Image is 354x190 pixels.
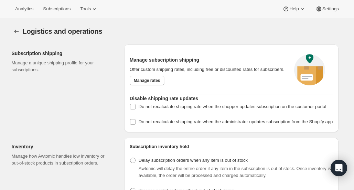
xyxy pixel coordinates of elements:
button: Analytics [11,4,37,14]
button: Tools [76,4,102,14]
p: Offer custom shipping rates, including free or discounted rates for subscribers. [130,66,286,73]
a: Manage rates [130,76,164,85]
h2: Subscription shipping [12,50,113,57]
h2: Disable shipping rate updates [130,95,333,102]
button: Settings [311,4,343,14]
h2: Manage subscription shipping [130,56,286,63]
span: Logistics and operations [23,28,103,35]
span: Help [289,6,299,12]
p: Manage how Awtomic handles low inventory or out-of-stock products in subscription orders. [12,153,113,167]
span: Delay subscription orders when any item is out of stock [139,158,248,163]
div: Open Intercom Messenger [331,160,347,176]
span: Awtomic will delay the entire order if any item in the subscription is out of stock. Once invento... [139,166,331,178]
button: Help [278,4,310,14]
p: Manage a unique shipping profile for your subscriptions. [12,60,113,73]
span: Analytics [15,6,33,12]
span: Subscriptions [43,6,71,12]
span: Tools [80,6,91,12]
button: Settings [12,27,21,36]
span: Settings [322,6,339,12]
h2: Subscription inventory hold [130,143,333,150]
span: Do not recalculate shipping rate when the shopper updates subscription on the customer portal [139,104,326,109]
span: Manage rates [134,78,160,83]
h2: Inventory [12,143,113,150]
span: Do not recalculate shipping rate when the administrator updates subscription from the Shopify app [139,119,333,124]
button: Subscriptions [39,4,75,14]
